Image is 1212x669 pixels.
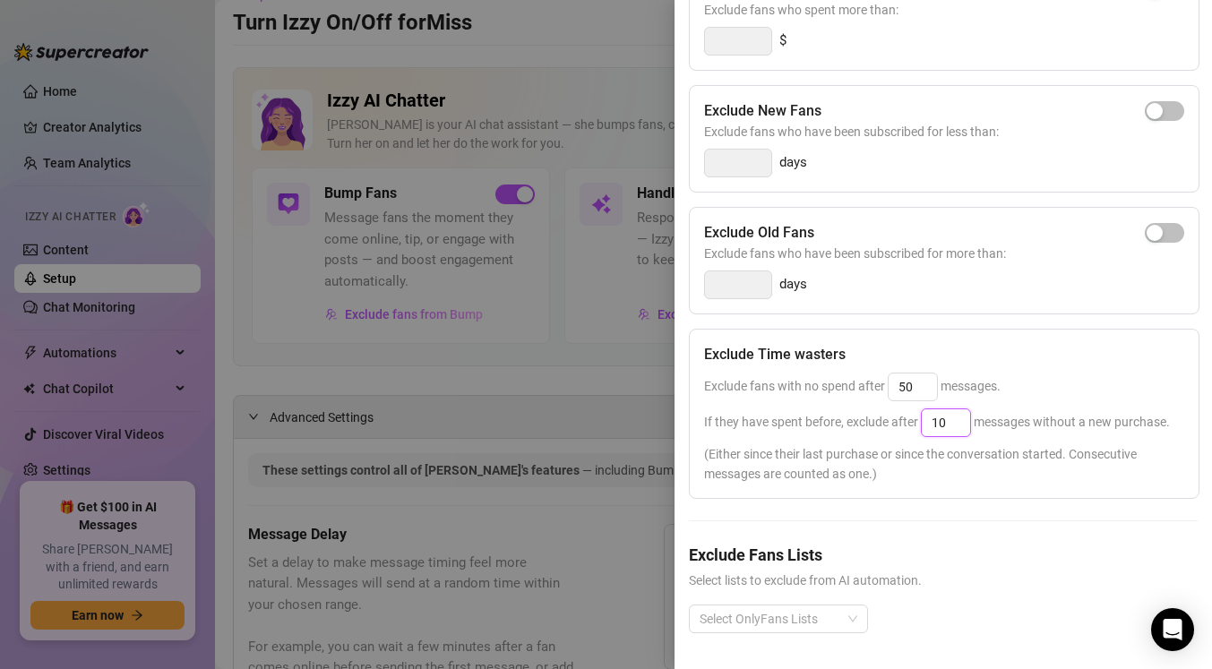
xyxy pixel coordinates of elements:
[704,415,1170,429] span: If they have spent before, exclude after messages without a new purchase.
[704,244,1184,263] span: Exclude fans who have been subscribed for more than:
[689,570,1198,590] span: Select lists to exclude from AI automation.
[704,122,1184,142] span: Exclude fans who have been subscribed for less than:
[689,543,1198,567] h5: Exclude Fans Lists
[779,152,807,174] span: days
[704,379,1001,393] span: Exclude fans with no spend after messages.
[704,100,821,122] h5: Exclude New Fans
[704,344,846,365] h5: Exclude Time wasters
[779,274,807,296] span: days
[704,444,1184,484] span: (Either since their last purchase or since the conversation started. Consecutive messages are cou...
[704,222,814,244] h5: Exclude Old Fans
[779,30,787,52] span: $
[1151,608,1194,651] div: Open Intercom Messenger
